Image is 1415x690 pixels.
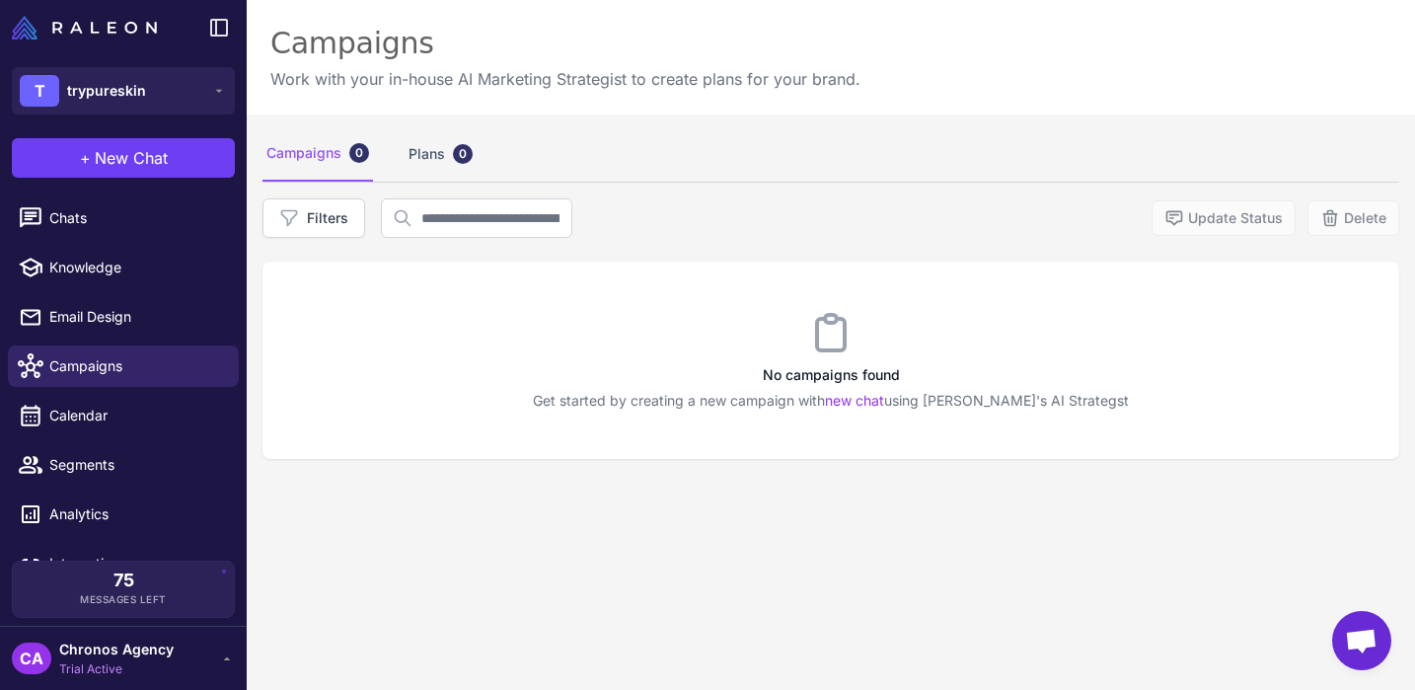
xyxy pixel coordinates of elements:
[49,553,223,575] span: Integrations
[405,126,477,182] div: Plans
[8,395,239,436] a: Calendar
[1307,200,1399,236] button: Delete
[12,643,51,674] div: CA
[262,364,1399,386] h3: No campaigns found
[12,138,235,178] button: +New Chat
[80,592,167,607] span: Messages Left
[80,146,91,170] span: +
[453,144,473,164] div: 0
[49,454,223,476] span: Segments
[262,198,365,238] button: Filters
[49,503,223,525] span: Analytics
[49,207,223,229] span: Chats
[1332,611,1391,670] a: Open chat
[8,543,239,584] a: Integrations
[8,197,239,239] a: Chats
[8,247,239,288] a: Knowledge
[8,345,239,387] a: Campaigns
[270,67,860,91] p: Work with your in-house AI Marketing Strategist to create plans for your brand.
[349,143,369,163] div: 0
[49,306,223,328] span: Email Design
[49,355,223,377] span: Campaigns
[8,296,239,338] a: Email Design
[270,24,860,63] div: Campaigns
[59,660,174,678] span: Trial Active
[262,390,1399,412] p: Get started by creating a new campaign with using [PERSON_NAME]'s AI Strategst
[113,572,134,589] span: 75
[262,126,373,182] div: Campaigns
[59,639,174,660] span: Chronos Agency
[12,67,235,115] button: Ttrypureskin
[67,80,146,102] span: trypureskin
[95,146,168,170] span: New Chat
[8,494,239,535] a: Analytics
[825,392,884,409] a: new chat
[49,257,223,278] span: Knowledge
[12,16,157,39] img: Raleon Logo
[1152,200,1296,236] button: Update Status
[20,75,59,107] div: T
[8,444,239,486] a: Segments
[49,405,223,426] span: Calendar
